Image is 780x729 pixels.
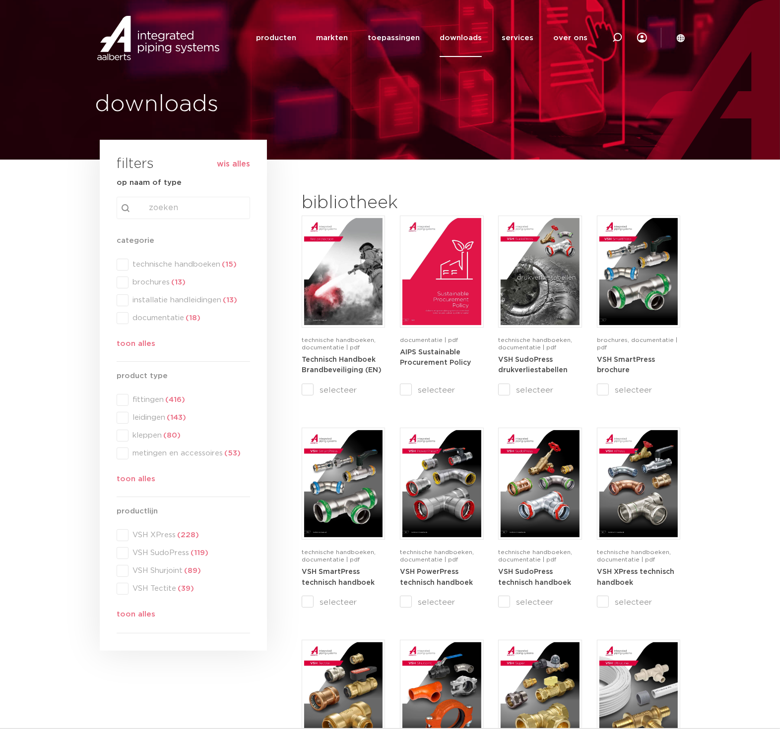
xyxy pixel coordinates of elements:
[498,337,572,350] span: technische handboeken, documentatie | pdf
[597,596,680,608] label: selecteer
[302,568,375,586] a: VSH SmartPress technisch handboek
[501,218,579,325] img: VSH-SudoPress_A4PLT_5007706_2024-2.0_NL-pdf.jpg
[498,596,582,608] label: selecteer
[256,19,587,57] nav: Menu
[302,356,382,374] strong: Technisch Handboek Brandbeveiliging (EN)
[501,430,579,537] img: VSH-SudoPress_A4TM_5001604-2023-3.0_NL-pdf.jpg
[402,218,481,325] img: Aips_A4Sustainable-Procurement-Policy_5011446_EN-pdf.jpg
[498,568,571,586] a: VSH SudoPress technisch handboek
[400,337,458,343] span: documentatie | pdf
[400,568,473,586] a: VSH PowerPress technisch handboek
[597,549,671,562] span: technische handboeken, documentatie | pdf
[302,596,385,608] label: selecteer
[597,568,674,586] strong: VSH XPress technisch handboek
[597,356,655,374] a: VSH SmartPress brochure
[498,356,568,374] a: VSH SudoPress drukverliestabellen
[302,337,376,350] span: technische handboeken, documentatie | pdf
[400,568,473,586] strong: VSH PowerPress technisch handboek
[400,348,471,367] a: AIPS Sustainable Procurement Policy
[597,337,677,350] span: brochures, documentatie | pdf
[597,568,674,586] a: VSH XPress technisch handboek
[498,384,582,396] label: selecteer
[498,549,572,562] span: technische handboeken, documentatie | pdf
[502,19,533,57] a: services
[599,218,678,325] img: VSH-SmartPress_A4Brochure-5008016-2023_2.0_NL-pdf.jpg
[302,549,376,562] span: technische handboeken, documentatie | pdf
[597,356,655,374] strong: VSH SmartPress brochure
[440,19,482,57] a: downloads
[316,19,348,57] a: markten
[302,191,478,215] h2: bibliotheek
[117,179,182,186] strong: op naam of type
[95,89,385,120] h1: downloads
[302,568,375,586] strong: VSH SmartPress technisch handboek
[597,384,680,396] label: selecteer
[498,356,568,374] strong: VSH SudoPress drukverliestabellen
[400,596,483,608] label: selecteer
[368,19,420,57] a: toepassingen
[256,19,296,57] a: producten
[498,568,571,586] strong: VSH SudoPress technisch handboek
[302,384,385,396] label: selecteer
[553,19,587,57] a: over ons
[599,430,678,537] img: VSH-XPress_A4TM_5008762_2025_4.1_NL-pdf.jpg
[400,384,483,396] label: selecteer
[117,153,154,176] h3: filters
[400,549,474,562] span: technische handboeken, documentatie | pdf
[304,430,383,537] img: VSH-SmartPress_A4TM_5009301_2023_2.0-EN-pdf.jpg
[304,218,383,325] img: FireProtection_A4TM_5007915_2025_2.0_EN-pdf.jpg
[402,430,481,537] img: VSH-PowerPress_A4TM_5008817_2024_3.1_NL-pdf.jpg
[302,356,382,374] a: Technisch Handboek Brandbeveiliging (EN)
